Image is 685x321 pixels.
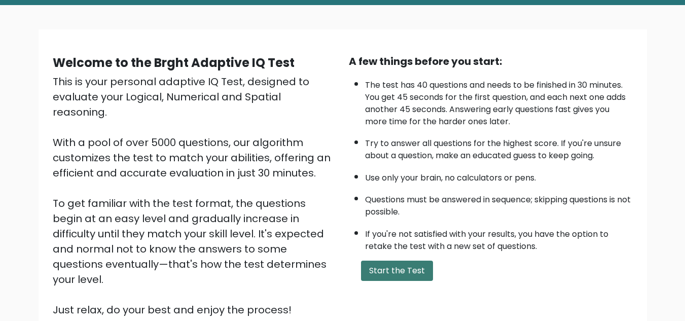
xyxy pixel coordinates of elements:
li: If you're not satisfied with your results, you have the option to retake the test with a new set ... [365,223,633,253]
li: Try to answer all questions for the highest score. If you're unsure about a question, make an edu... [365,132,633,162]
div: A few things before you start: [349,54,633,69]
li: The test has 40 questions and needs to be finished in 30 minutes. You get 45 seconds for the firs... [365,74,633,128]
li: Questions must be answered in sequence; skipping questions is not possible. [365,189,633,218]
div: This is your personal adaptive IQ Test, designed to evaluate your Logical, Numerical and Spatial ... [53,74,337,317]
button: Start the Test [361,261,433,281]
li: Use only your brain, no calculators or pens. [365,167,633,184]
b: Welcome to the Brght Adaptive IQ Test [53,54,295,71]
